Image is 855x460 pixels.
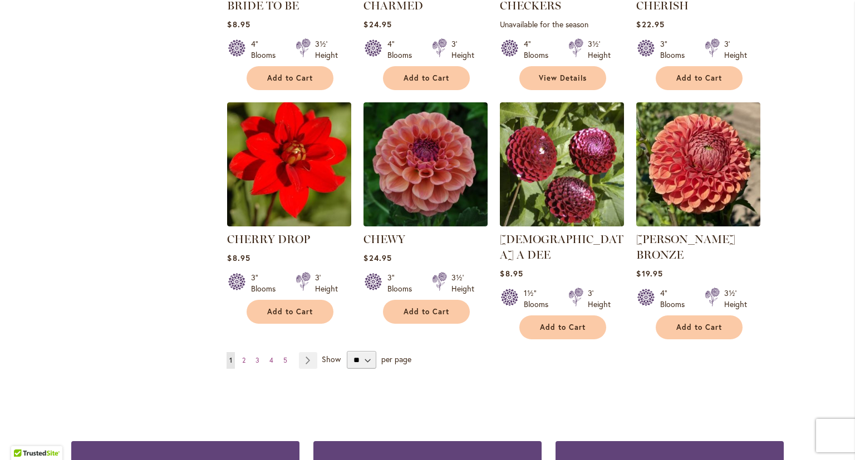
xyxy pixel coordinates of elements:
div: 3" Blooms [251,272,282,294]
div: 3" Blooms [660,38,691,61]
span: $24.95 [363,253,391,263]
a: CHERRY DROP [227,218,351,229]
span: 1 [229,356,232,364]
span: per page [381,354,411,364]
span: Show [322,354,341,364]
a: CORNEL BRONZE [636,218,760,229]
a: 3 [253,352,262,369]
img: CHICK A DEE [500,102,624,226]
div: 1½" Blooms [524,288,555,310]
div: 3' Height [451,38,474,61]
a: [DEMOGRAPHIC_DATA] A DEE [500,233,623,261]
span: Add to Cart [267,73,313,83]
div: 4" Blooms [251,38,282,61]
span: 4 [269,356,273,364]
div: 3½' Height [315,38,338,61]
span: $24.95 [363,19,391,29]
div: 4" Blooms [524,38,555,61]
a: 5 [281,352,290,369]
div: 3' Height [588,288,611,310]
a: View Details [519,66,606,90]
div: 3" Blooms [387,272,419,294]
div: 3½' Height [724,288,747,310]
div: 3' Height [315,272,338,294]
span: Add to Cart [676,323,722,332]
a: 4 [267,352,276,369]
span: View Details [539,73,587,83]
span: 3 [255,356,259,364]
button: Add to Cart [383,66,470,90]
span: $19.95 [636,268,662,279]
span: Add to Cart [404,307,449,316]
span: $8.95 [227,253,250,263]
div: 3½' Height [588,38,611,61]
span: $8.95 [227,19,250,29]
img: CHEWY [363,102,488,226]
a: 2 [239,352,248,369]
button: Add to Cart [247,300,333,324]
div: 3½' Height [451,272,474,294]
span: Add to Cart [404,73,449,83]
a: [PERSON_NAME] BRONZE [636,233,735,261]
div: 4" Blooms [660,288,691,310]
div: 4" Blooms [387,38,419,61]
div: 3' Height [724,38,747,61]
button: Add to Cart [656,315,743,339]
button: Add to Cart [383,300,470,324]
button: Add to Cart [247,66,333,90]
span: Add to Cart [540,323,586,332]
span: 5 [283,356,287,364]
span: 2 [242,356,245,364]
span: Add to Cart [676,73,722,83]
a: CHEWY [363,218,488,229]
img: CORNEL BRONZE [636,102,760,226]
a: CHEWY [363,233,405,246]
span: $8.95 [500,268,523,279]
iframe: Launch Accessibility Center [8,421,40,452]
button: Add to Cart [656,66,743,90]
a: CHERRY DROP [227,233,310,246]
button: Add to Cart [519,315,606,339]
span: $22.95 [636,19,664,29]
a: CHICK A DEE [500,218,624,229]
span: Add to Cart [267,307,313,316]
p: Unavailable for the season [500,19,624,29]
img: CHERRY DROP [227,102,351,226]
